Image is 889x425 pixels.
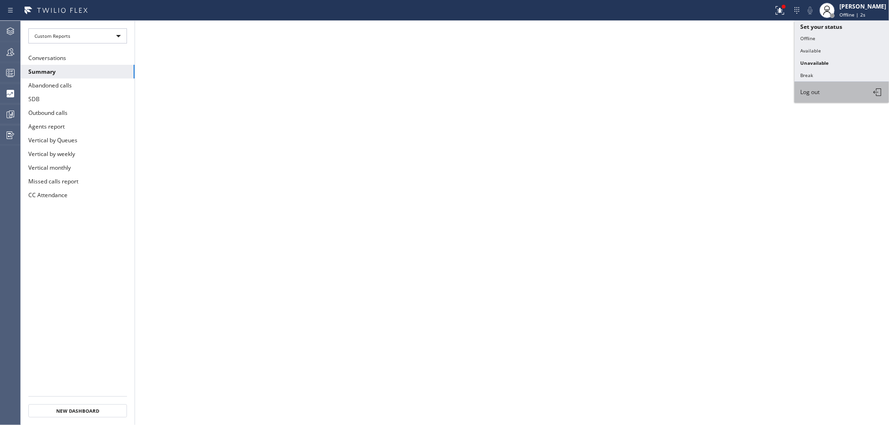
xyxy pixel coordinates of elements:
span: Offline | 2s [839,11,865,18]
button: Vertical by weekly [21,147,135,161]
button: CC Attendance [21,188,135,202]
button: Agents report [21,120,135,133]
button: Missed calls report [21,174,135,188]
button: Conversations [21,51,135,65]
button: SDB [21,92,135,106]
iframe: dashboard_b794bedd1109 [135,21,889,425]
button: Mute [804,4,817,17]
button: Outbound calls [21,106,135,120]
button: Summary [21,65,135,78]
button: Abandoned calls [21,78,135,92]
button: New Dashboard [28,404,127,417]
div: [PERSON_NAME] [839,2,886,10]
div: Custom Reports [28,28,127,43]
button: Vertical monthly [21,161,135,174]
button: Vertical by Queues [21,133,135,147]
